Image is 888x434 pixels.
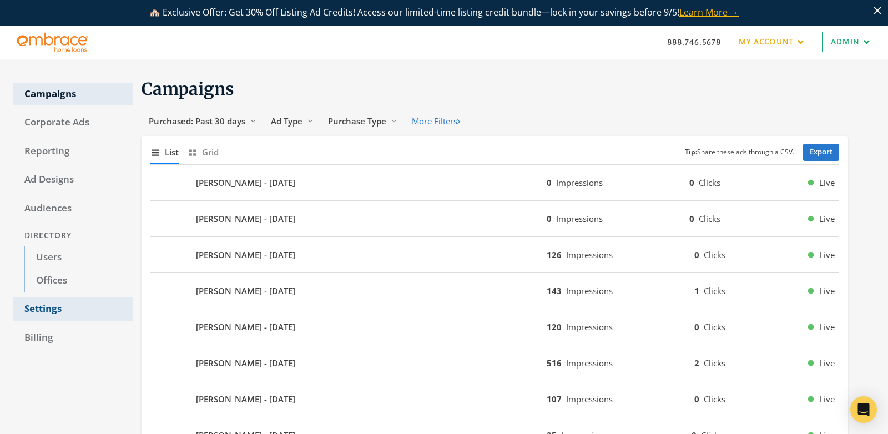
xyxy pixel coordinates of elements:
[547,393,562,405] b: 107
[202,146,219,159] span: Grid
[694,249,699,260] b: 0
[328,115,386,127] span: Purchase Type
[271,115,302,127] span: Ad Type
[13,225,133,246] div: Directory
[13,326,133,350] a: Billing
[819,321,835,334] span: Live
[803,144,839,161] a: Export
[694,321,699,332] b: 0
[13,140,133,163] a: Reporting
[685,147,794,158] small: Share these ads through a CSV.
[13,111,133,134] a: Corporate Ads
[150,350,839,376] button: [PERSON_NAME] - [DATE]516Impressions2ClicksLive
[547,249,562,260] b: 126
[547,357,562,369] b: 516
[566,285,613,296] span: Impressions
[704,393,725,405] span: Clicks
[822,32,879,52] a: Admin
[694,393,699,405] b: 0
[819,249,835,261] span: Live
[13,197,133,220] a: Audiences
[150,386,839,412] button: [PERSON_NAME] - [DATE]107Impressions0ClicksLive
[730,32,813,52] a: My Account
[694,357,699,369] b: 2
[819,213,835,225] span: Live
[819,285,835,297] span: Live
[150,241,839,268] button: [PERSON_NAME] - [DATE]126Impressions0ClicksLive
[689,213,694,224] b: 0
[188,140,219,164] button: Grid
[547,285,562,296] b: 143
[699,177,720,188] span: Clicks
[566,249,613,260] span: Impressions
[150,205,839,232] button: [PERSON_NAME] - [DATE]0Impressions0ClicksLive
[24,269,133,292] a: Offices
[667,36,721,48] a: 888.746.5678
[547,213,552,224] b: 0
[321,111,405,132] button: Purchase Type
[13,83,133,106] a: Campaigns
[142,111,264,132] button: Purchased: Past 30 days
[24,246,133,269] a: Users
[264,111,321,132] button: Ad Type
[196,393,295,406] b: [PERSON_NAME] - [DATE]
[556,177,603,188] span: Impressions
[196,357,295,370] b: [PERSON_NAME] - [DATE]
[196,176,295,189] b: [PERSON_NAME] - [DATE]
[165,146,179,159] span: List
[196,285,295,297] b: [PERSON_NAME] - [DATE]
[704,249,725,260] span: Clicks
[405,111,467,132] button: More Filters
[685,147,697,157] b: Tip:
[196,213,295,225] b: [PERSON_NAME] - [DATE]
[196,249,295,261] b: [PERSON_NAME] - [DATE]
[704,357,725,369] span: Clicks
[566,321,613,332] span: Impressions
[13,168,133,191] a: Ad Designs
[819,393,835,406] span: Live
[150,140,179,164] button: List
[704,285,725,296] span: Clicks
[9,28,96,56] img: Adwerx
[150,314,839,340] button: [PERSON_NAME] - [DATE]120Impressions0ClicksLive
[547,321,562,332] b: 120
[196,321,295,334] b: [PERSON_NAME] - [DATE]
[150,169,839,196] button: [PERSON_NAME] - [DATE]0Impressions0ClicksLive
[566,393,613,405] span: Impressions
[149,115,245,127] span: Purchased: Past 30 days
[850,396,877,423] div: Open Intercom Messenger
[819,176,835,189] span: Live
[142,78,234,99] span: Campaigns
[694,285,699,296] b: 1
[13,297,133,321] a: Settings
[704,321,725,332] span: Clicks
[556,213,603,224] span: Impressions
[819,357,835,370] span: Live
[547,177,552,188] b: 0
[150,277,839,304] button: [PERSON_NAME] - [DATE]143Impressions1ClicksLive
[566,357,613,369] span: Impressions
[689,177,694,188] b: 0
[699,213,720,224] span: Clicks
